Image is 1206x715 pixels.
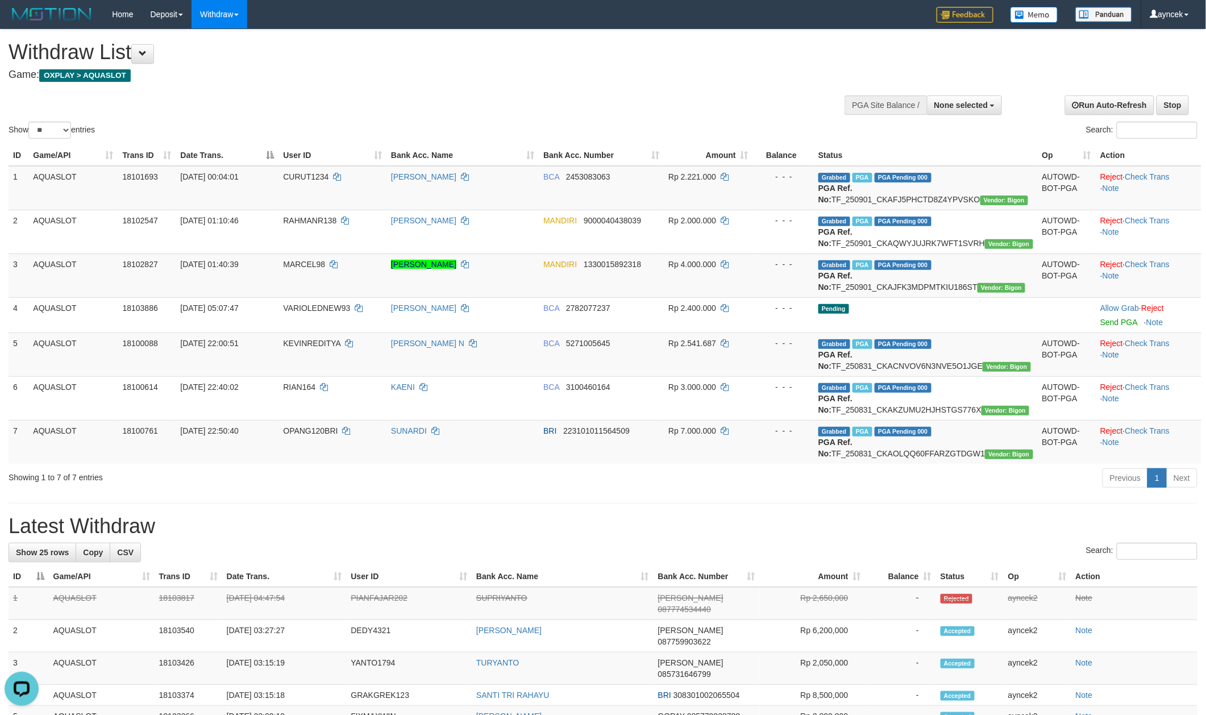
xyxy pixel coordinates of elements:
span: [PERSON_NAME] [658,626,723,635]
a: KAENI [391,383,415,392]
span: Marked by ayncek2 [852,173,872,182]
span: [DATE] 22:00:51 [180,339,238,348]
td: Rp 8,500,000 [759,685,865,706]
a: Reject [1100,339,1123,348]
span: Vendor URL: https://checkout31.1velocity.biz [985,450,1033,459]
span: Copy 3100460164 to clipboard [566,383,610,392]
a: Note [1103,184,1120,193]
td: 1 [9,166,28,210]
td: 2 [9,620,49,652]
td: TF_250831_CKAKZUMU2HJHSTGS776X [814,376,1038,420]
span: MARCEL98 [283,260,325,269]
td: · · [1096,210,1201,253]
a: Note [1076,626,1093,635]
label: Search: [1086,543,1197,560]
td: · · [1096,166,1201,210]
h1: Latest Withdraw [9,515,1197,538]
span: Rp 2.400.000 [668,304,716,313]
td: Rp 2,650,000 [759,587,865,620]
span: KEVINREDITYA [283,339,340,348]
th: Game/API: activate to sort column ascending [49,566,155,587]
a: Copy [76,543,110,562]
span: 18101693 [123,172,158,181]
h4: Game: [9,69,793,81]
a: Check Trans [1125,260,1170,269]
span: 18100761 [123,426,158,435]
span: CURUT1234 [283,172,328,181]
td: · · [1096,376,1201,420]
b: PGA Ref. No: [818,394,852,414]
td: [DATE] 03:15:19 [222,652,347,685]
span: Accepted [941,691,975,701]
td: · · [1096,420,1201,464]
th: Status: activate to sort column ascending [936,566,1004,587]
td: [DATE] 03:27:27 [222,620,347,652]
a: Note [1103,394,1120,403]
span: Show 25 rows [16,548,69,557]
span: BCA [543,383,559,392]
span: CSV [117,548,134,557]
td: 1 [9,587,49,620]
td: AQUASLOT [28,166,118,210]
td: AUTOWD-BOT-PGA [1038,210,1096,253]
a: Check Trans [1125,339,1170,348]
td: - [866,587,936,620]
a: Check Trans [1125,383,1170,392]
span: RAHMANR138 [283,216,336,225]
span: MANDIRI [543,260,577,269]
td: · [1096,297,1201,332]
td: ayncek2 [1004,620,1071,652]
td: ayncek2 [1004,652,1071,685]
a: Send PGA [1100,318,1137,327]
td: · · [1096,253,1201,297]
span: OXPLAY > AQUASLOT [39,69,131,82]
a: SUPRIYANTO [476,593,527,602]
span: Accepted [941,626,975,636]
span: 18100088 [123,339,158,348]
span: Grabbed [818,339,850,349]
td: 5 [9,332,28,376]
td: 18103540 [155,620,222,652]
td: AQUASLOT [49,685,155,706]
span: Grabbed [818,173,850,182]
a: Next [1166,468,1197,488]
th: Bank Acc. Name: activate to sort column ascending [472,566,654,587]
td: TF_250831_CKAOLQQ60FFARZGTDGW1 [814,420,1038,464]
div: PGA Site Balance / [845,95,926,115]
a: Reject [1100,426,1123,435]
div: - - - [758,338,809,349]
a: 1 [1147,468,1167,488]
a: Note [1146,318,1163,327]
td: [DATE] 03:15:18 [222,685,347,706]
th: User ID: activate to sort column ascending [278,145,386,166]
img: panduan.png [1075,7,1132,22]
div: - - - [758,302,809,314]
span: Vendor URL: https://checkout31.1velocity.biz [983,362,1030,372]
th: Action [1071,566,1197,587]
a: [PERSON_NAME] [391,260,456,269]
span: [PERSON_NAME] [658,593,723,602]
span: Vendor URL: https://checkout31.1velocity.biz [982,406,1029,415]
span: Grabbed [818,383,850,393]
th: Amount: activate to sort column ascending [759,566,865,587]
td: 18103374 [155,685,222,706]
a: SUNARDI [391,426,427,435]
span: Copy [83,548,103,557]
a: Reject [1141,304,1164,313]
span: Marked by ayncek2 [852,217,872,226]
a: SANTI TRI RAHAYU [476,691,550,700]
span: PGA Pending [875,339,931,349]
td: AQUASLOT [49,587,155,620]
span: Vendor URL: https://checkout31.1velocity.biz [978,283,1025,293]
input: Search: [1117,543,1197,560]
td: - [866,685,936,706]
th: Bank Acc. Name: activate to sort column ascending [386,145,539,166]
a: [PERSON_NAME] [391,172,456,181]
td: · · [1096,332,1201,376]
td: 6 [9,376,28,420]
span: [DATE] 22:50:40 [180,426,238,435]
td: AQUASLOT [49,652,155,685]
b: PGA Ref. No: [818,350,852,371]
select: Showentries [28,122,71,139]
a: [PERSON_NAME] [476,626,542,635]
